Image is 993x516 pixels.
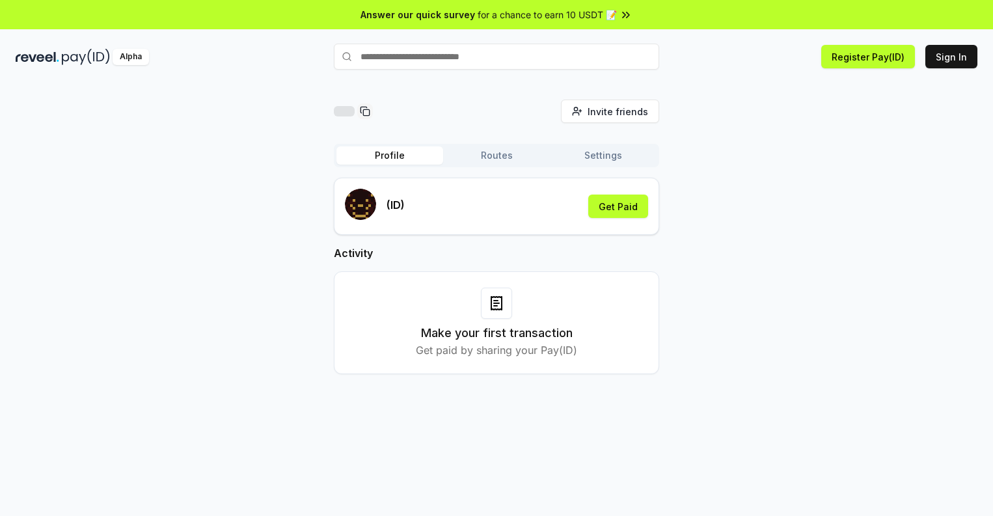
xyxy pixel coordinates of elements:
[561,100,659,123] button: Invite friends
[550,146,657,165] button: Settings
[421,324,573,342] h3: Make your first transaction
[478,8,617,21] span: for a chance to earn 10 USDT 📝
[334,245,659,261] h2: Activity
[588,195,648,218] button: Get Paid
[336,146,443,165] button: Profile
[925,45,977,68] button: Sign In
[360,8,475,21] span: Answer our quick survey
[443,146,550,165] button: Routes
[588,105,648,118] span: Invite friends
[113,49,149,65] div: Alpha
[387,197,405,213] p: (ID)
[416,342,577,358] p: Get paid by sharing your Pay(ID)
[16,49,59,65] img: reveel_dark
[821,45,915,68] button: Register Pay(ID)
[62,49,110,65] img: pay_id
